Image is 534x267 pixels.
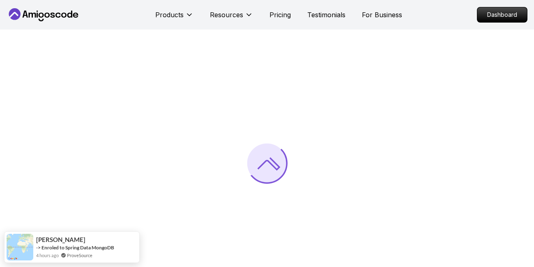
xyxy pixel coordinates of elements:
iframe: chat widget [483,216,534,255]
a: Enroled to Spring Data MongoDB [41,244,114,251]
a: Dashboard [477,7,527,23]
a: For Business [362,10,402,20]
img: provesource social proof notification image [7,234,33,260]
span: [PERSON_NAME] [36,236,85,243]
button: Resources [210,10,253,26]
span: 4 hours ago [36,252,59,259]
p: Dashboard [477,7,527,22]
a: Pricing [269,10,291,20]
button: Products [155,10,193,26]
p: Products [155,10,184,20]
span: -> [36,244,41,251]
a: Testimonials [307,10,345,20]
p: Resources [210,10,243,20]
a: ProveSource [67,252,92,259]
